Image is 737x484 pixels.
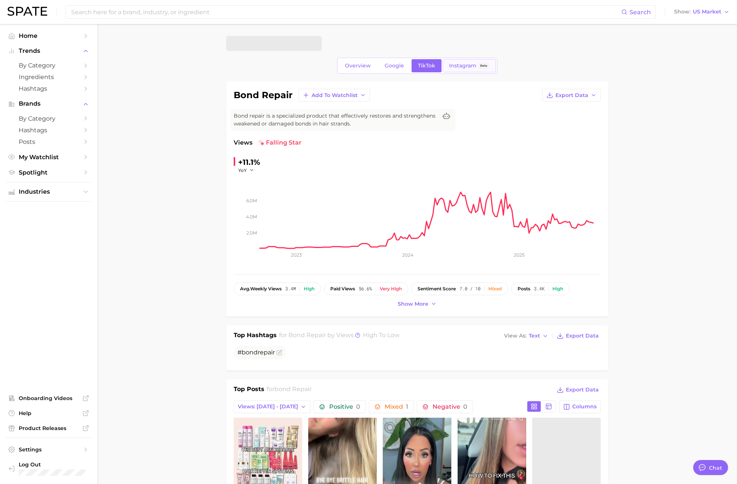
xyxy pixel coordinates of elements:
span: Text [529,334,540,338]
a: Overview [339,59,377,72]
span: bond repair [275,385,312,393]
span: Hashtags [19,85,79,92]
a: Posts [6,136,91,148]
span: by Category [19,62,79,69]
span: Views [234,138,252,147]
a: Settings [6,444,91,455]
a: Google [378,59,410,72]
span: Show [674,10,691,14]
abbr: average [240,286,250,291]
tspan: 6.0m [246,198,257,203]
span: Industries [19,188,79,195]
span: # [237,349,275,356]
span: Help [19,410,79,417]
span: Google [385,63,404,69]
span: Bond repair is a specialized product that effectively restores and strengthens weakened or damage... [234,112,437,128]
input: Search here for a brand, industry, or ingredient [70,6,621,18]
span: 0 [356,403,360,410]
span: 3.4m [285,286,296,291]
h1: bond repair [234,91,292,100]
tspan: 2024 [402,252,413,258]
span: 0 [463,403,467,410]
span: US Market [693,10,721,14]
a: Hashtags [6,124,91,136]
span: Log Out [19,461,85,468]
a: Onboarding Videos [6,393,91,404]
a: Spotlight [6,167,91,178]
button: Export Data [555,385,601,395]
span: paid views [330,286,355,291]
button: Flag as miscategorized or irrelevant [276,350,282,356]
a: Home [6,30,91,42]
button: Show more [396,299,439,309]
h1: Top Posts [234,385,264,396]
button: Industries [6,186,91,197]
h2: for by Views [279,331,400,341]
button: View AsText [502,331,550,341]
span: View As [504,334,527,338]
button: Columns [559,400,601,413]
a: by Category [6,113,91,124]
a: TikTok [412,59,442,72]
span: Onboarding Videos [19,395,79,402]
a: My Watchlist [6,151,91,163]
a: InstagramBeta [443,59,496,72]
span: Columns [572,403,597,410]
span: Overview [345,63,371,69]
span: high to low [363,332,400,339]
button: Export Data [542,89,601,102]
button: YoY [238,167,254,173]
a: Help [6,408,91,419]
div: +11.1% [238,156,260,168]
span: Mixed [385,404,408,410]
tspan: 2.0m [246,230,257,236]
tspan: 2025 [514,252,525,258]
span: by Category [19,115,79,122]
span: Home [19,32,79,39]
span: 1 [406,403,408,410]
span: 3.4k [534,286,545,291]
button: sentiment score7.0 / 10Mixed [411,282,508,295]
button: posts3.4kHigh [511,282,570,295]
span: Export Data [566,333,599,339]
span: sentiment score [418,286,456,291]
button: paid views56.6%Very high [324,282,408,295]
span: Export Data [566,387,599,393]
img: falling star [258,140,264,146]
span: Add to Watchlist [312,92,358,99]
a: Product Releases [6,423,91,434]
span: Brands [19,100,79,107]
span: Negative [433,404,467,410]
button: Views: [DATE] - [DATE] [234,400,310,413]
span: Posts [19,138,79,145]
tspan: 4.0m [246,214,257,220]
a: Ingredients [6,71,91,83]
a: Hashtags [6,83,91,94]
span: Spotlight [19,169,79,176]
span: Positive [329,404,360,410]
span: Search [630,9,651,16]
span: Product Releases [19,425,79,432]
a: by Category [6,60,91,71]
span: weekly views [240,286,282,291]
span: Beta [480,63,487,69]
div: Mixed [488,286,502,291]
span: Trends [19,48,79,54]
span: Export Data [555,92,588,99]
tspan: 2023 [291,252,302,258]
span: 56.6% [359,286,372,291]
h2: for [267,385,312,396]
span: bond repair [288,332,326,339]
span: TikTok [418,63,435,69]
img: SPATE [7,7,47,16]
button: avg.weekly views3.4mHigh [234,282,321,295]
span: YoY [238,167,247,173]
button: Trends [6,45,91,57]
button: Export Data [555,331,601,341]
span: Settings [19,446,79,453]
span: Ingredients [19,73,79,81]
span: Hashtags [19,127,79,134]
button: ShowUS Market [672,7,731,17]
span: posts [518,286,530,291]
span: Show more [398,301,428,307]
